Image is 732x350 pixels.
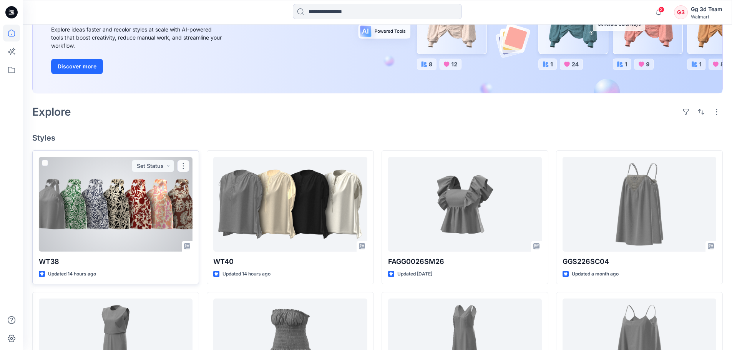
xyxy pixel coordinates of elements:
p: Updated [DATE] [397,270,432,278]
div: Gg 3d Team [691,5,722,14]
h4: Styles [32,133,723,143]
div: G3 [674,5,688,19]
a: GGS226SC04 [563,157,716,252]
p: GGS226SC04 [563,256,716,267]
p: WT40 [213,256,367,267]
h2: Explore [32,106,71,118]
span: 2 [658,7,664,13]
p: WT38 [39,256,193,267]
p: FAGG0026SM26 [388,256,542,267]
div: Explore ideas faster and recolor styles at scale with AI-powered tools that boost creativity, red... [51,25,224,50]
a: Discover more [51,59,224,74]
div: Walmart [691,14,722,20]
a: WT40 [213,157,367,252]
a: WT38 [39,157,193,252]
a: FAGG0026SM26 [388,157,542,252]
button: Discover more [51,59,103,74]
p: Updated a month ago [572,270,619,278]
p: Updated 14 hours ago [222,270,271,278]
p: Updated 14 hours ago [48,270,96,278]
